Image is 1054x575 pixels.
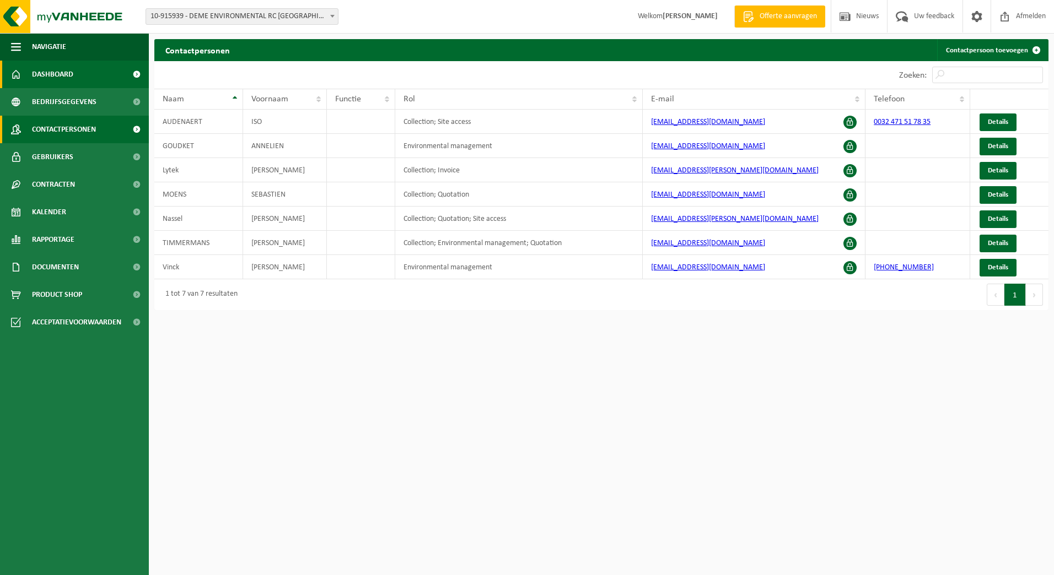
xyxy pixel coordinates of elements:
td: ANNELIEN [243,134,327,158]
td: GOUDKET [154,134,243,158]
td: SEBASTIEN [243,182,327,207]
span: Bedrijfsgegevens [32,88,96,116]
a: [PHONE_NUMBER] [874,263,934,272]
a: Details [980,210,1017,228]
a: Details [980,259,1017,276]
label: Zoeken: [899,71,927,80]
span: Details [988,118,1008,126]
td: [PERSON_NAME] [243,255,327,279]
a: Details [980,138,1017,155]
button: 1 [1004,284,1026,306]
span: Offerte aanvragen [757,11,820,22]
span: E-mail [651,95,674,104]
td: Collection; Environmental management; Quotation [395,231,643,255]
span: Voornaam [251,95,288,104]
td: Collection; Quotation; Site access [395,207,643,231]
td: TIMMERMANS [154,231,243,255]
iframe: chat widget [6,551,184,575]
a: [EMAIL_ADDRESS][PERSON_NAME][DOMAIN_NAME] [651,215,819,223]
span: Details [988,240,1008,247]
span: Details [988,143,1008,150]
a: 0032 471 51 78 35 [874,118,931,126]
button: Previous [987,284,1004,306]
span: 10-915939 - DEME ENVIRONMENTAL RC ANTWERPEN - ZWIJNDRECHT [146,8,338,25]
a: [EMAIL_ADDRESS][PERSON_NAME][DOMAIN_NAME] [651,166,819,175]
a: Details [980,235,1017,252]
a: [EMAIL_ADDRESS][DOMAIN_NAME] [651,142,765,150]
span: Functie [335,95,361,104]
span: Dashboard [32,61,73,88]
a: Offerte aanvragen [734,6,825,28]
span: Acceptatievoorwaarden [32,308,121,336]
span: Details [988,191,1008,198]
span: Navigatie [32,33,66,61]
td: Collection; Quotation [395,182,643,207]
td: [PERSON_NAME] [243,231,327,255]
span: 10-915939 - DEME ENVIRONMENTAL RC ANTWERPEN - ZWIJNDRECHT [146,9,338,24]
a: Details [980,186,1017,204]
span: Details [988,215,1008,223]
button: Next [1026,284,1043,306]
td: AUDENAERT [154,110,243,134]
a: Details [980,162,1017,180]
td: MOENS [154,182,243,207]
a: [EMAIL_ADDRESS][DOMAIN_NAME] [651,191,765,199]
td: [PERSON_NAME] [243,207,327,231]
td: [PERSON_NAME] [243,158,327,182]
td: Vinck [154,255,243,279]
a: Contactpersoon toevoegen [937,39,1047,61]
strong: [PERSON_NAME] [663,12,718,20]
span: Telefoon [874,95,905,104]
td: Environmental management [395,255,643,279]
span: Details [988,167,1008,174]
span: Naam [163,95,184,104]
span: Contracten [32,171,75,198]
span: Rol [404,95,415,104]
span: Kalender [32,198,66,226]
a: [EMAIL_ADDRESS][DOMAIN_NAME] [651,239,765,247]
a: [EMAIL_ADDRESS][DOMAIN_NAME] [651,263,765,272]
h2: Contactpersonen [154,39,241,61]
span: Details [988,264,1008,271]
span: Gebruikers [32,143,73,171]
a: [EMAIL_ADDRESS][DOMAIN_NAME] [651,118,765,126]
td: Lytek [154,158,243,182]
a: Details [980,113,1017,131]
td: Nassel [154,207,243,231]
td: Collection; Invoice [395,158,643,182]
td: Collection; Site access [395,110,643,134]
td: Environmental management [395,134,643,158]
td: ISO [243,110,327,134]
span: Contactpersonen [32,116,96,143]
span: Rapportage [32,226,74,253]
div: 1 tot 7 van 7 resultaten [160,285,238,305]
span: Product Shop [32,281,82,308]
span: Documenten [32,253,79,281]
